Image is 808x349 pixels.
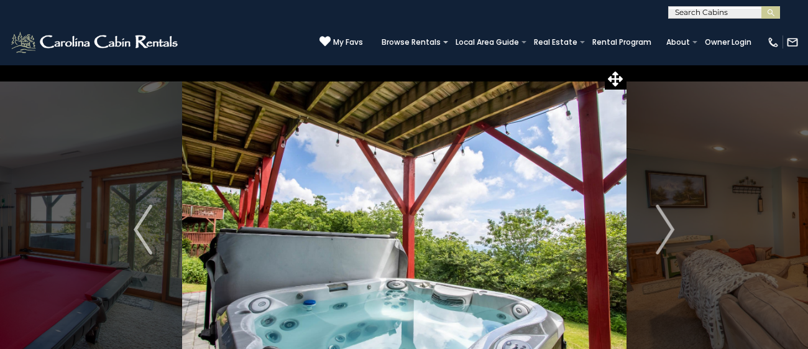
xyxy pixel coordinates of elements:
a: Rental Program [586,34,658,51]
img: arrow [656,205,674,254]
a: About [660,34,696,51]
img: phone-regular-white.png [767,36,779,49]
img: arrow [134,205,152,254]
a: Owner Login [699,34,758,51]
a: Local Area Guide [449,34,525,51]
a: Browse Rentals [375,34,447,51]
span: My Favs [333,37,363,48]
a: My Favs [319,35,363,49]
img: White-1-2.png [9,30,181,55]
a: Real Estate [528,34,584,51]
img: mail-regular-white.png [786,36,799,49]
